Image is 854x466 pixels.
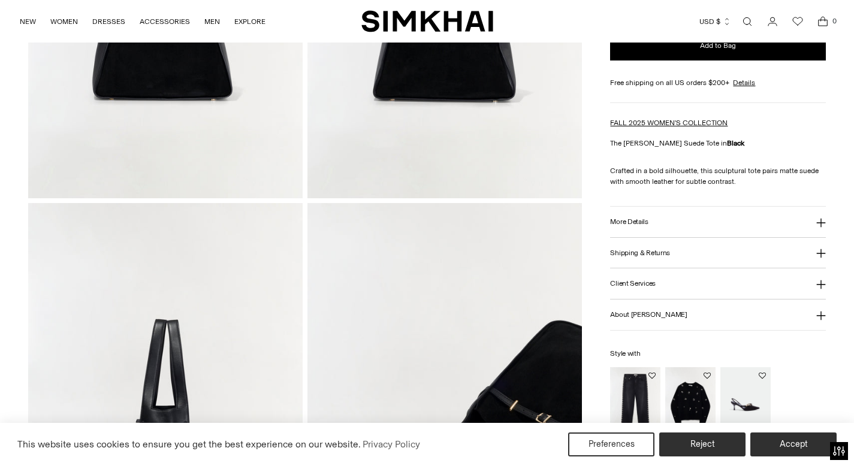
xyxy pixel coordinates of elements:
a: WOMEN [50,8,78,35]
img: Amelia Straight Leg Jean [610,367,660,443]
button: Client Services [610,268,826,299]
button: More Details [610,207,826,237]
a: Privacy Policy (opens in a new tab) [361,435,422,453]
button: Preferences [568,432,654,456]
h3: About [PERSON_NAME] [610,311,687,319]
button: Reject [659,432,746,456]
button: Shipping & Returns [610,238,826,268]
span: This website uses cookies to ensure you get the best experience on our website. [17,438,361,450]
h3: Shipping & Returns [610,249,670,256]
p: The [PERSON_NAME] Suede Tote in [610,138,826,149]
h3: Client Services [610,280,656,288]
a: ACCESSORIES [140,8,190,35]
button: Add to Bag [610,32,826,60]
strong: Black [727,139,744,147]
h6: Style with [610,350,826,358]
button: Add to Wishlist [648,372,656,379]
p: Crafted in a bold silhouette, this sculptural tote pairs matte suede with smooth leather for subt... [610,165,826,187]
button: Accept [750,432,837,456]
a: Open cart modal [811,10,835,34]
h3: More Details [610,218,648,226]
span: 0 [829,16,840,26]
iframe: Sign Up via Text for Offers [10,420,120,456]
button: Add to Wishlist [759,372,766,379]
a: Details [733,77,755,88]
img: Love Knot Slingback [720,367,771,443]
div: Free shipping on all US orders $200+ [610,77,826,88]
a: EXPLORE [234,8,265,35]
button: Add to Wishlist [704,372,711,379]
a: SIMKHAI [361,10,493,33]
span: Add to Bag [700,41,736,51]
a: FALL 2025 WOMEN'S COLLECTION [610,119,728,127]
button: About [PERSON_NAME] [610,299,826,330]
a: Go to the account page [761,10,784,34]
a: Wishlist [786,10,810,34]
a: DRESSES [92,8,125,35]
a: NEW [20,8,36,35]
button: USD $ [699,8,731,35]
a: MEN [204,8,220,35]
img: Coraline Embellished Knit Crewneck [665,367,716,443]
a: Open search modal [735,10,759,34]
